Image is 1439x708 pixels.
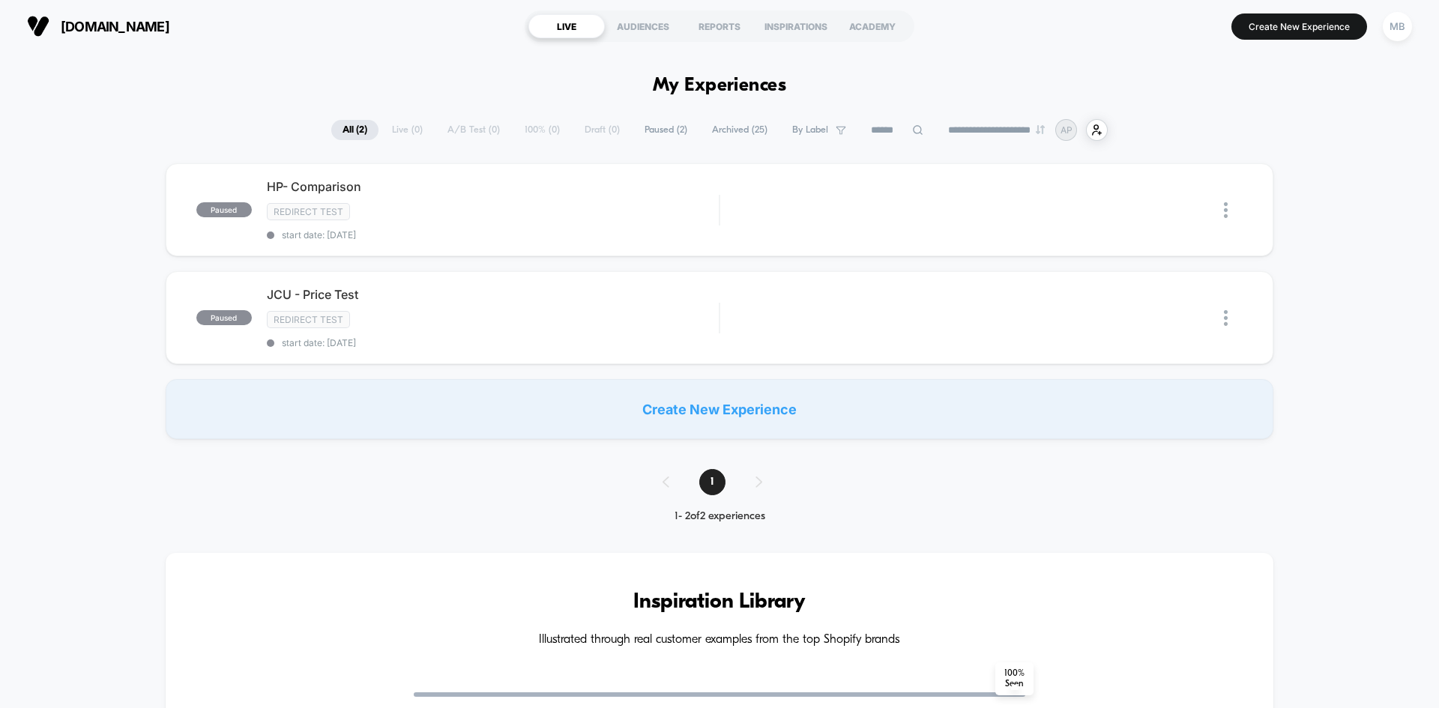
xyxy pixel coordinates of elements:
[267,287,719,302] span: JCU - Price Test
[267,179,719,194] span: HP- Comparison
[792,124,828,136] span: By Label
[267,203,350,220] span: Redirect Test
[1224,202,1228,218] img: close
[267,229,719,240] span: start date: [DATE]
[22,14,174,38] button: [DOMAIN_NAME]
[653,75,787,97] h1: My Experiences
[196,202,252,217] span: paused
[61,19,169,34] span: [DOMAIN_NAME]
[1061,124,1073,136] p: AP
[699,469,725,495] span: 1
[211,590,1228,614] h3: Inspiration Library
[528,14,605,38] div: LIVE
[648,510,792,523] div: 1 - 2 of 2 experiences
[701,120,779,140] span: Archived ( 25 )
[331,120,378,140] span: All ( 2 )
[1383,12,1412,41] div: MB
[166,379,1273,439] div: Create New Experience
[1231,13,1367,40] button: Create New Experience
[1036,125,1045,134] img: end
[834,14,911,38] div: ACADEMY
[267,337,719,348] span: start date: [DATE]
[1378,11,1417,42] button: MB
[605,14,681,38] div: AUDIENCES
[267,311,350,328] span: Redirect Test
[211,633,1228,647] h4: Illustrated through real customer examples from the top Shopify brands
[1224,310,1228,326] img: close
[633,120,699,140] span: Paused ( 2 )
[681,14,758,38] div: REPORTS
[758,14,834,38] div: INSPIRATIONS
[27,15,49,37] img: Visually logo
[196,310,252,325] span: paused
[995,662,1034,695] span: 100 % Seen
